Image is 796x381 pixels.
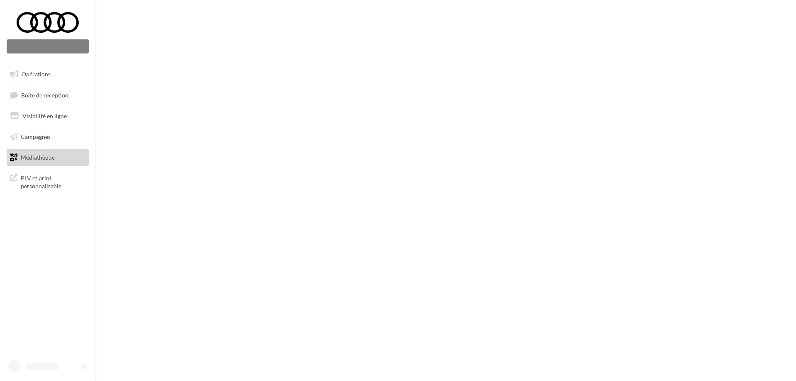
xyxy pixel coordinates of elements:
a: Opérations [5,66,90,83]
div: Nouvelle campagne [7,39,89,53]
span: Boîte de réception [21,91,68,98]
span: Opérations [22,70,51,78]
a: Visibilité en ligne [5,107,90,125]
span: PLV et print personnalisable [21,172,85,190]
a: PLV et print personnalisable [5,169,90,194]
a: Campagnes [5,128,90,146]
a: Boîte de réception [5,86,90,104]
span: Visibilité en ligne [22,112,67,119]
a: Médiathèque [5,149,90,166]
span: Médiathèque [21,153,55,160]
span: Campagnes [21,133,51,140]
